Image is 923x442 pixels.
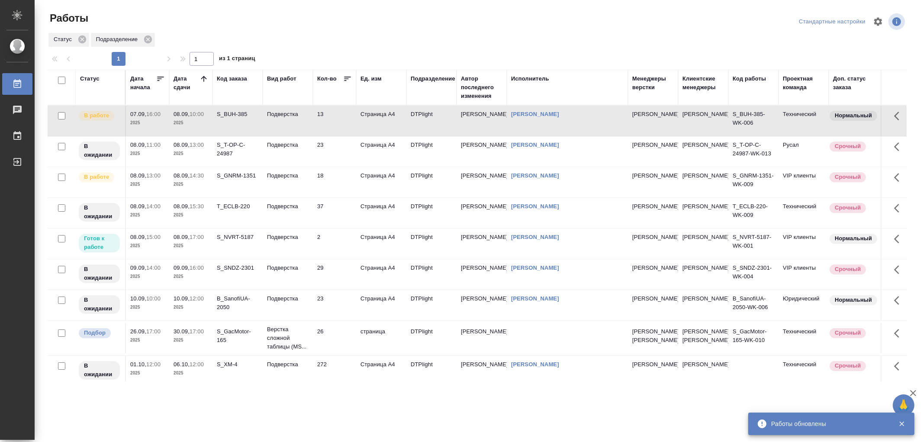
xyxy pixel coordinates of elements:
span: из 1 страниц [219,53,255,66]
p: Подверстка [267,294,309,303]
td: [PERSON_NAME] [678,259,728,290]
div: Дата начала [130,74,156,92]
div: Клиентские менеджеры [682,74,724,92]
div: S_XM-4 [217,360,258,369]
p: В ожидании [84,361,115,379]
p: 09.09, [130,265,146,271]
p: 01.10, [130,361,146,368]
td: Технический [778,106,829,136]
p: 2025 [174,180,208,189]
p: 2025 [174,149,208,158]
p: Срочный [835,265,861,274]
div: split button [797,15,868,29]
p: 08.09, [130,234,146,240]
td: [PERSON_NAME] [457,167,507,197]
td: [PERSON_NAME] [457,106,507,136]
a: [PERSON_NAME] [511,234,559,240]
p: 14:00 [146,265,161,271]
a: [PERSON_NAME] [511,295,559,302]
p: 2025 [174,303,208,312]
p: 30.09, [174,328,190,335]
td: DTPlight [406,106,457,136]
p: 08.09, [130,142,146,148]
td: Страница А4 [356,106,406,136]
td: DTPlight [406,136,457,167]
td: [PERSON_NAME] [678,229,728,259]
td: 37 [313,198,356,228]
a: [PERSON_NAME] [511,142,559,148]
p: 17:00 [190,234,204,240]
button: Здесь прячутся важные кнопки [889,198,910,219]
div: Исполнитель назначен, приступать к работе пока рано [78,141,121,161]
td: Страница А4 [356,259,406,290]
div: Исполнитель назначен, приступать к работе пока рано [78,264,121,284]
td: Юридический [778,290,829,320]
td: страница [356,323,406,353]
div: S_GNRM-1351 [217,171,258,180]
p: 14:30 [190,172,204,179]
td: [PERSON_NAME] [457,323,507,353]
p: Нормальный [835,296,872,304]
p: Подбор [84,329,106,337]
p: 2025 [174,119,208,127]
p: 12:00 [190,295,204,302]
td: 26 [313,323,356,353]
p: Статус [54,35,75,44]
p: 2025 [130,211,165,219]
p: 2025 [130,242,165,250]
span: Посмотреть информацию [888,13,907,30]
button: Здесь прячутся важные кнопки [889,106,910,126]
p: Подверстка [267,264,309,272]
td: Страница А4 [356,136,406,167]
p: 10.09, [174,295,190,302]
td: [PERSON_NAME] [678,167,728,197]
p: 2025 [130,272,165,281]
p: 13:00 [146,172,161,179]
p: 2025 [130,119,165,127]
button: Здесь прячутся важные кнопки [889,229,910,249]
p: 2025 [130,303,165,312]
td: S_SNDZ-2301-WK-004 [728,259,778,290]
td: 13 [313,106,356,136]
button: Здесь прячутся важные кнопки [889,323,910,344]
div: Можно подбирать исполнителей [78,327,121,339]
td: S_T-OP-C-24987-WK-013 [728,136,778,167]
p: 08.09, [174,111,190,117]
div: Исполнитель выполняет работу [78,171,121,183]
td: [PERSON_NAME] [678,198,728,228]
p: 08.09, [174,203,190,210]
td: 29 [313,259,356,290]
td: DTPlight [406,290,457,320]
div: Кол-во [317,74,337,83]
div: Код работы [733,74,766,83]
a: [PERSON_NAME] [511,203,559,210]
p: 2025 [174,272,208,281]
p: Подверстка [267,141,309,149]
p: [PERSON_NAME] [632,233,674,242]
div: Исполнитель назначен, приступать к работе пока рано [78,202,121,223]
p: 16:00 [146,111,161,117]
td: Технический [778,356,829,386]
td: VIP клиенты [778,259,829,290]
div: Статус [48,33,89,47]
div: Исполнитель [511,74,549,83]
p: В работе [84,173,109,181]
div: Подразделение [411,74,455,83]
p: 2025 [174,369,208,377]
p: Срочный [835,142,861,151]
span: 🙏 [896,396,911,414]
p: 2025 [174,336,208,345]
p: 10:00 [146,295,161,302]
div: S_GacMotor-165 [217,327,258,345]
div: S_BUH-385 [217,110,258,119]
p: Срочный [835,173,861,181]
td: Страница А4 [356,356,406,386]
td: Страница А4 [356,167,406,197]
p: Нормальный [835,111,872,120]
div: Работы обновлены [771,419,885,428]
p: 2025 [174,211,208,219]
a: [PERSON_NAME] [511,111,559,117]
p: В ожидании [84,142,115,159]
p: Верстка сложной таблицы (MS... [267,325,309,351]
td: B_SanofiUA-2050-WK-006 [728,290,778,320]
